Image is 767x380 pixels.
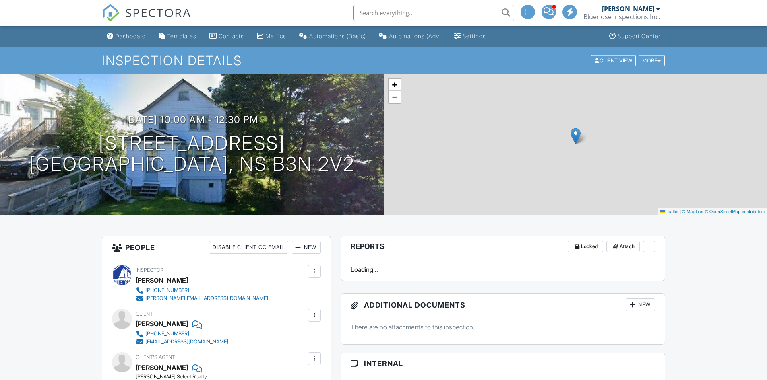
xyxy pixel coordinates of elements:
span: Inspector [136,267,163,273]
div: [PERSON_NAME] [136,274,188,286]
h3: People [102,236,331,259]
div: Client View [591,55,636,66]
div: Automations (Adv) [389,33,441,39]
a: [PHONE_NUMBER] [136,330,228,338]
div: [PERSON_NAME] Select Realty [136,374,312,380]
div: Bluenose Inspections Inc. [583,13,660,21]
div: [PERSON_NAME][EMAIL_ADDRESS][DOMAIN_NAME] [145,295,268,302]
a: [PERSON_NAME][EMAIL_ADDRESS][DOMAIN_NAME] [136,294,268,302]
a: [EMAIL_ADDRESS][DOMAIN_NAME] [136,338,228,346]
h3: [DATE] 10:00 am - 12:30 pm [125,114,258,125]
div: More [639,55,665,66]
div: Settings [463,33,486,39]
div: [PHONE_NUMBER] [145,331,189,337]
span: Client's Agent [136,354,175,360]
img: The Best Home Inspection Software - Spectora [102,4,120,22]
div: Disable Client CC Email [209,241,288,254]
a: Automations (Basic) [296,29,369,44]
div: Templates [167,33,196,39]
div: Contacts [219,33,244,39]
div: [PHONE_NUMBER] [145,287,189,294]
a: Zoom in [389,79,401,91]
span: − [392,92,397,102]
p: There are no attachments to this inspection. [351,322,655,331]
a: Support Center [606,29,664,44]
a: Zoom out [389,91,401,103]
a: Templates [155,29,200,44]
div: Support Center [618,33,661,39]
span: | [680,209,681,214]
a: Automations (Advanced) [376,29,444,44]
div: Dashboard [115,33,146,39]
a: © MapTiler [682,209,704,214]
a: Leaflet [660,209,678,214]
a: Settings [451,29,489,44]
a: Dashboard [103,29,149,44]
span: Client [136,311,153,317]
h3: Additional Documents [341,294,665,316]
a: SPECTORA [102,11,191,28]
div: [PERSON_NAME] [602,5,654,13]
a: Metrics [254,29,289,44]
a: [PERSON_NAME] [136,362,188,374]
div: [PERSON_NAME] [136,318,188,330]
a: Client View [590,57,638,63]
input: Search everything... [353,5,514,21]
img: Marker [571,128,581,144]
div: New [292,241,321,254]
div: New [626,298,655,311]
h1: Inspection Details [102,53,666,68]
div: Metrics [265,33,286,39]
h3: Internal [341,353,665,374]
h1: [STREET_ADDRESS] [GEOGRAPHIC_DATA], NS B3N 2V2 [29,133,355,175]
span: SPECTORA [125,4,191,21]
a: Contacts [206,29,247,44]
div: Automations (Basic) [309,33,366,39]
div: [EMAIL_ADDRESS][DOMAIN_NAME] [145,339,228,345]
a: © OpenStreetMap contributors [705,209,765,214]
span: + [392,80,397,90]
a: [PHONE_NUMBER] [136,286,268,294]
